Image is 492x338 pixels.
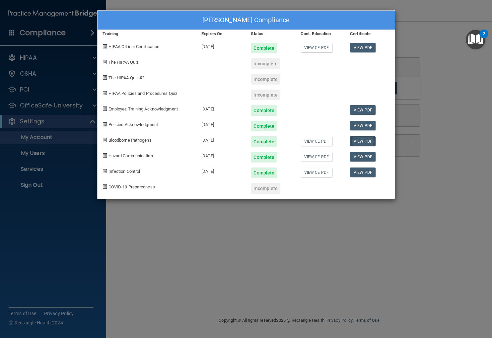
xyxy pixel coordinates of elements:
[350,105,376,115] a: View PDF
[196,38,246,53] div: [DATE]
[301,136,332,146] a: View CE PDF
[108,122,158,127] span: Policies Acknowledgment
[301,168,332,177] a: View CE PDF
[251,152,277,163] div: Complete
[350,168,376,177] a: View PDF
[251,105,277,116] div: Complete
[251,58,280,69] div: Incomplete
[196,163,246,178] div: [DATE]
[350,152,376,162] a: View PDF
[98,11,395,30] div: [PERSON_NAME] Compliance
[108,106,178,111] span: Employee Training Acknowledgment
[483,34,485,42] div: 2
[108,60,138,65] span: The HIPAA Quiz
[251,121,277,131] div: Complete
[196,131,246,147] div: [DATE]
[196,147,246,163] div: [DATE]
[108,184,155,189] span: COVID-19 Preparedness
[251,43,277,53] div: Complete
[196,116,246,131] div: [DATE]
[196,100,246,116] div: [DATE]
[108,169,140,174] span: Infection Control
[350,43,376,52] a: View PDF
[350,121,376,130] a: View PDF
[108,91,177,96] span: HIPAA Policies and Procedures Quiz
[108,138,152,143] span: Bloodborne Pathogens
[350,136,376,146] a: View PDF
[246,30,295,38] div: Status
[296,30,345,38] div: Cont. Education
[108,44,160,49] span: HIPAA Officer Certification
[98,30,197,38] div: Training
[301,152,332,162] a: View CE PDF
[301,43,332,52] a: View CE PDF
[345,30,394,38] div: Certificate
[108,75,145,80] span: The HIPAA Quiz #2
[108,153,153,158] span: Hazard Communication
[251,74,280,85] div: Incomplete
[251,183,280,194] div: Incomplete
[251,168,277,178] div: Complete
[251,136,277,147] div: Complete
[196,30,246,38] div: Expires On
[251,90,280,100] div: Incomplete
[466,30,485,49] button: Open Resource Center, 2 new notifications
